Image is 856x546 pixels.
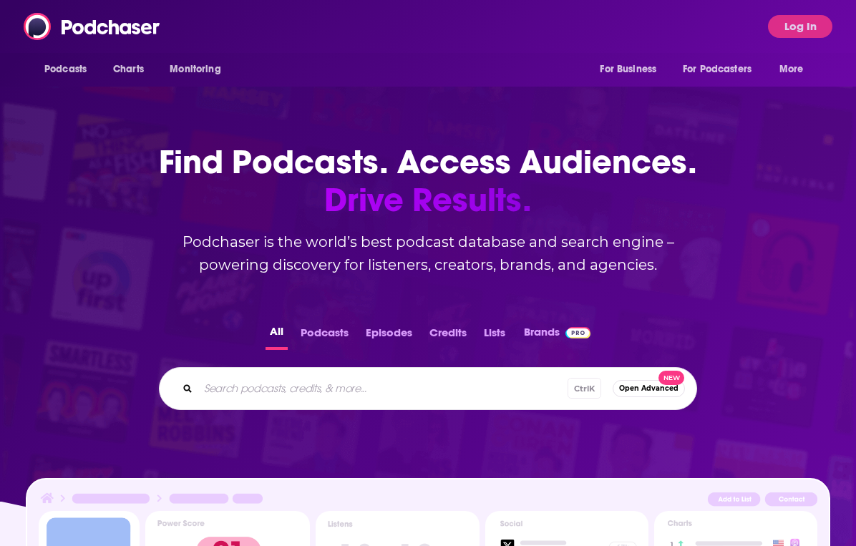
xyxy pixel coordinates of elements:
[113,59,144,79] span: Charts
[39,491,817,511] img: Podcast Insights Header
[142,181,714,219] span: Drive Results.
[159,367,697,410] div: Search podcasts, credits, & more...
[768,15,832,38] button: Log In
[142,143,714,219] h1: Find Podcasts. Access Audiences.
[480,322,510,350] button: Lists
[613,380,685,397] button: Open AdvancedNew
[160,56,239,83] button: open menu
[568,378,601,399] span: Ctrl K
[34,56,105,83] button: open menu
[198,377,568,400] input: Search podcasts, credits, & more...
[425,322,471,350] button: Credits
[524,322,590,350] a: BrandsPodchaser Pro
[24,13,161,40] img: Podchaser - Follow, Share and Rate Podcasts
[779,59,804,79] span: More
[600,59,656,79] span: For Business
[769,56,822,83] button: open menu
[104,56,152,83] a: Charts
[142,230,714,276] h2: Podchaser is the world’s best podcast database and search engine – powering discovery for listene...
[673,56,772,83] button: open menu
[590,56,674,83] button: open menu
[361,322,417,350] button: Episodes
[296,322,353,350] button: Podcasts
[658,371,684,386] span: New
[266,322,288,350] button: All
[619,384,679,392] span: Open Advanced
[170,59,220,79] span: Monitoring
[565,327,590,338] img: Podchaser Pro
[683,59,752,79] span: For Podcasters
[44,59,87,79] span: Podcasts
